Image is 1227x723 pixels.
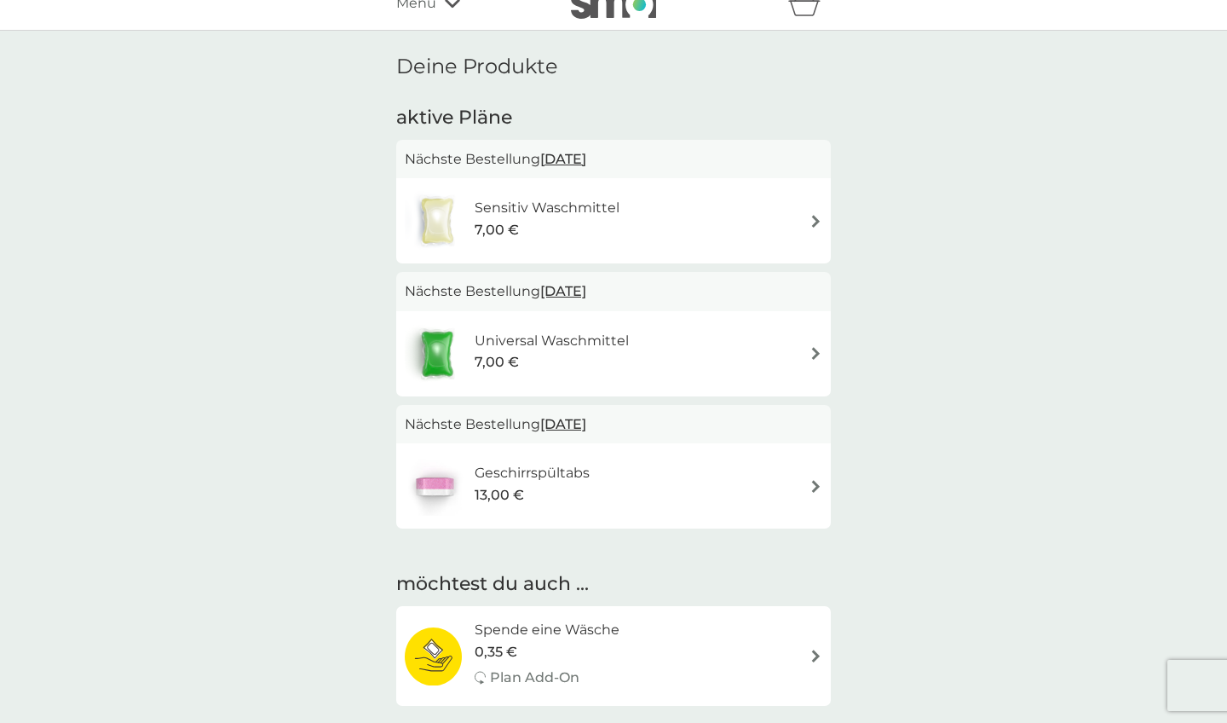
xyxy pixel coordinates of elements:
[475,197,619,219] h6: Sensitiv Waschmittel
[396,55,831,79] h1: Deine Produkte
[405,456,464,516] img: Geschirrspültabs
[475,484,524,506] span: 13,00 €
[475,462,590,484] h6: Geschirrspültabs
[475,219,519,241] span: 7,00 €
[540,275,586,308] span: [DATE]
[540,408,586,441] span: [DATE]
[405,148,822,171] p: Nächste Bestellung
[475,619,619,641] h6: Spende eine Wäsche
[405,414,822,436] p: Nächste Bestellung
[475,330,629,352] h6: Universal Waschmittel
[809,480,822,493] img: Rechtspfeil
[405,324,469,384] img: Universal Waschmittel
[540,142,586,176] span: [DATE]
[809,347,822,360] img: Rechtspfeil
[405,191,469,251] img: Sensitiv Waschmittel
[490,667,579,689] p: Plan Add-On
[396,105,831,131] h2: aktive Pläne
[405,281,822,303] p: Nächste Bestellung
[809,650,822,662] img: Rechtspfeil
[475,641,517,663] span: 0,35 €
[475,351,519,373] span: 7,00 €
[396,571,831,598] h2: möchtest du auch ...
[405,627,462,686] img: Spende eine Wäsche
[809,215,822,228] img: Rechtspfeil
